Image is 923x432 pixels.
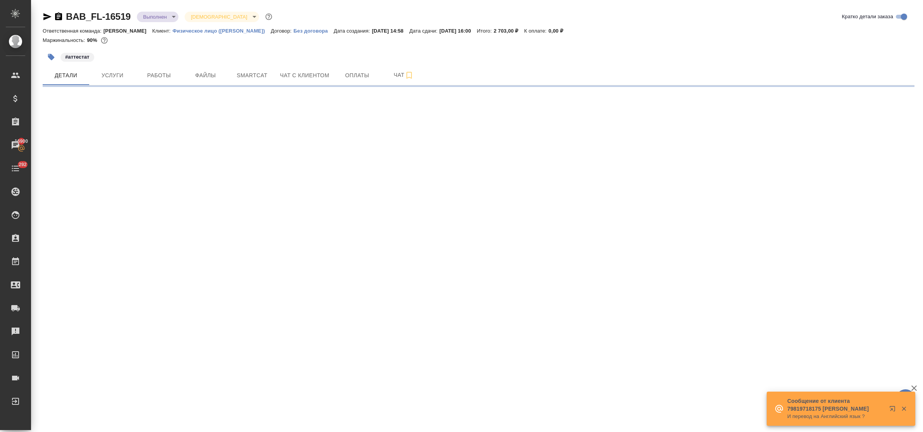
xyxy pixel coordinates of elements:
[43,49,60,66] button: Добавить тэг
[43,12,52,21] button: Скопировать ссылку для ЯМессенджера
[885,401,903,420] button: Открыть в новой вкладке
[43,28,104,34] p: Ответственная команда:
[43,37,87,43] p: Маржинальность:
[271,28,294,34] p: Договор:
[410,28,439,34] p: Дата сдачи:
[2,135,29,155] a: 16900
[787,397,884,413] p: Сообщение от клиента 79819718175 [PERSON_NAME]
[494,28,524,34] p: 2 703,00 ₽
[404,71,414,80] svg: Подписаться
[94,71,131,80] span: Услуги
[54,12,63,21] button: Скопировать ссылку
[233,71,271,80] span: Smartcat
[137,12,178,22] div: Выполнен
[188,14,249,20] button: [DEMOGRAPHIC_DATA]
[10,137,33,145] span: 16900
[60,53,95,60] span: аттестат
[173,27,271,34] a: Физическое лицо ([PERSON_NAME])
[140,71,178,80] span: Работы
[372,28,410,34] p: [DATE] 14:58
[548,28,569,34] p: 0,00 ₽
[294,28,334,34] p: Без договора
[185,12,259,22] div: Выполнен
[14,161,31,168] span: 292
[294,27,334,34] a: Без договора
[339,71,376,80] span: Оплаты
[385,70,422,80] span: Чат
[477,28,494,34] p: Итого:
[896,405,912,412] button: Закрыть
[87,37,99,43] p: 90%
[334,28,372,34] p: Дата создания:
[66,11,131,22] a: BAB_FL-16519
[2,159,29,178] a: 292
[152,28,173,34] p: Клиент:
[280,71,329,80] span: Чат с клиентом
[65,53,90,61] p: #аттестат
[524,28,549,34] p: К оплате:
[104,28,152,34] p: [PERSON_NAME]
[842,13,893,21] span: Кратко детали заказа
[99,35,109,45] button: 222.62 RUB;
[173,28,271,34] p: Физическое лицо ([PERSON_NAME])
[896,389,915,409] button: 🙏
[787,413,884,420] p: И перевод на Английский язык ?
[187,71,224,80] span: Файлы
[47,71,85,80] span: Детали
[439,28,477,34] p: [DATE] 16:00
[141,14,169,20] button: Выполнен
[264,12,274,22] button: Доп статусы указывают на важность/срочность заказа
